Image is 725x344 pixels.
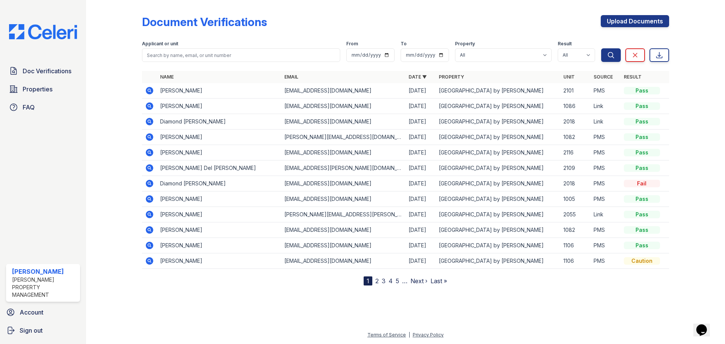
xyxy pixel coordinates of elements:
span: FAQ [23,103,35,112]
td: 1106 [560,238,591,253]
div: Fail [624,180,660,187]
label: Applicant or unit [142,41,178,47]
td: [PERSON_NAME] [157,99,281,114]
td: 1086 [560,99,591,114]
td: [PERSON_NAME] [157,238,281,253]
td: [PERSON_NAME] [157,253,281,269]
td: [DATE] [406,176,436,191]
div: Pass [624,149,660,156]
td: [DATE] [406,191,436,207]
td: [DATE] [406,145,436,160]
a: Property [439,74,464,80]
td: [EMAIL_ADDRESS][DOMAIN_NAME] [281,99,406,114]
div: Pass [624,211,660,218]
td: [GEOGRAPHIC_DATA] by [PERSON_NAME] [436,160,560,176]
td: [DATE] [406,253,436,269]
td: Link [591,99,621,114]
td: [GEOGRAPHIC_DATA] by [PERSON_NAME] [436,114,560,130]
div: 1 [364,276,372,285]
td: Link [591,114,621,130]
a: Result [624,74,642,80]
td: 2116 [560,145,591,160]
td: [EMAIL_ADDRESS][DOMAIN_NAME] [281,145,406,160]
td: [PERSON_NAME] [157,130,281,145]
td: PMS [591,130,621,145]
td: [GEOGRAPHIC_DATA] by [PERSON_NAME] [436,222,560,238]
td: Diamond [PERSON_NAME] [157,114,281,130]
a: 4 [389,277,393,285]
div: Pass [624,164,660,172]
span: Account [20,308,43,317]
td: PMS [591,191,621,207]
td: [EMAIL_ADDRESS][DOMAIN_NAME] [281,176,406,191]
td: 2101 [560,83,591,99]
td: PMS [591,238,621,253]
a: Date ▼ [409,74,427,80]
td: [PERSON_NAME] [157,222,281,238]
td: [EMAIL_ADDRESS][DOMAIN_NAME] [281,191,406,207]
a: 2 [375,277,379,285]
td: Diamond [PERSON_NAME] [157,176,281,191]
td: [PERSON_NAME] Del [PERSON_NAME] [157,160,281,176]
td: [GEOGRAPHIC_DATA] by [PERSON_NAME] [436,176,560,191]
a: Properties [6,82,80,97]
div: | [409,332,410,338]
a: Last » [430,277,447,285]
td: [DATE] [406,222,436,238]
div: Pass [624,87,660,94]
a: Source [594,74,613,80]
td: [GEOGRAPHIC_DATA] by [PERSON_NAME] [436,207,560,222]
td: 1082 [560,130,591,145]
a: Upload Documents [601,15,669,27]
a: Next › [410,277,427,285]
div: Pass [624,242,660,249]
div: [PERSON_NAME] Property Management [12,276,77,299]
td: [PERSON_NAME] [157,145,281,160]
td: [EMAIL_ADDRESS][DOMAIN_NAME] [281,114,406,130]
a: Email [284,74,298,80]
td: [GEOGRAPHIC_DATA] by [PERSON_NAME] [436,145,560,160]
td: 1005 [560,191,591,207]
td: [EMAIL_ADDRESS][PERSON_NAME][DOMAIN_NAME] [281,160,406,176]
td: [GEOGRAPHIC_DATA] by [PERSON_NAME] [436,83,560,99]
td: [DATE] [406,160,436,176]
div: Document Verifications [142,15,267,29]
span: Properties [23,85,52,94]
td: 2018 [560,114,591,130]
td: PMS [591,145,621,160]
td: [PERSON_NAME] [157,83,281,99]
td: PMS [591,176,621,191]
td: [DATE] [406,207,436,222]
label: To [401,41,407,47]
a: Privacy Policy [413,332,444,338]
td: 2055 [560,207,591,222]
td: 2018 [560,176,591,191]
td: [PERSON_NAME][EMAIL_ADDRESS][PERSON_NAME][DOMAIN_NAME] [281,207,406,222]
span: Sign out [20,326,43,335]
a: 5 [396,277,399,285]
div: Pass [624,118,660,125]
td: PMS [591,253,621,269]
td: 1106 [560,253,591,269]
td: [GEOGRAPHIC_DATA] by [PERSON_NAME] [436,238,560,253]
td: [GEOGRAPHIC_DATA] by [PERSON_NAME] [436,253,560,269]
iframe: chat widget [693,314,717,336]
img: CE_Logo_Blue-a8612792a0a2168367f1c8372b55b34899dd931a85d93a1a3d3e32e68fde9ad4.png [3,24,83,39]
label: Property [455,41,475,47]
a: Sign out [3,323,83,338]
div: Caution [624,257,660,265]
td: Link [591,207,621,222]
td: [DATE] [406,83,436,99]
td: [PERSON_NAME] [157,207,281,222]
div: Pass [624,195,660,203]
span: … [402,276,407,285]
td: [GEOGRAPHIC_DATA] by [PERSON_NAME] [436,99,560,114]
div: Pass [624,226,660,234]
a: Terms of Service [367,332,406,338]
a: 3 [382,277,386,285]
td: [EMAIL_ADDRESS][DOMAIN_NAME] [281,253,406,269]
td: [EMAIL_ADDRESS][DOMAIN_NAME] [281,238,406,253]
a: FAQ [6,100,80,115]
div: Pass [624,133,660,141]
